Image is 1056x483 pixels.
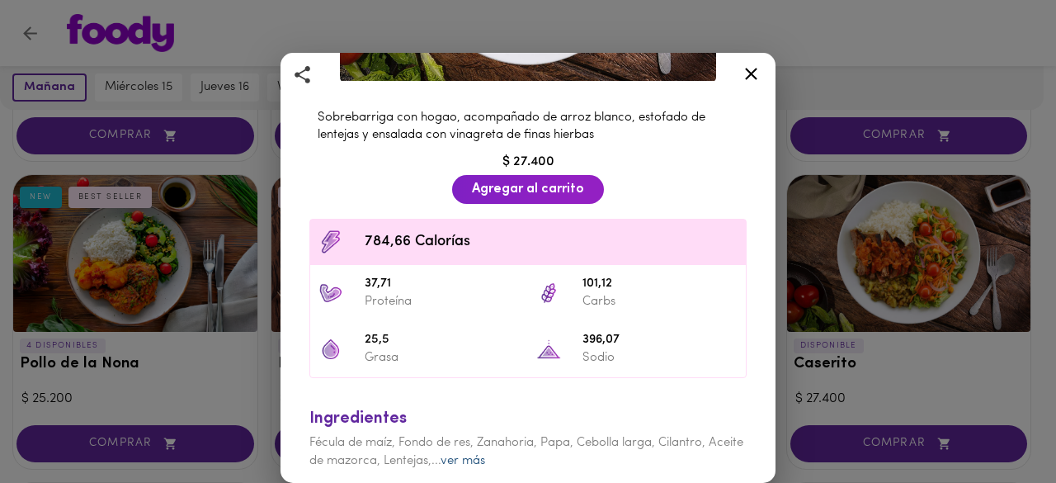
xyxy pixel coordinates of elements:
[309,407,747,431] div: Ingredientes
[441,455,485,467] a: ver más
[472,182,584,197] span: Agregar al carrito
[301,153,755,172] div: $ 27.400
[960,387,1039,466] iframe: Messagebird Livechat Widget
[582,293,738,310] p: Carbs
[365,293,520,310] p: Proteína
[318,337,343,362] img: 25,5 Grasa
[318,230,343,254] img: Contenido calórico
[365,275,520,294] span: 37,71
[309,437,743,466] span: Fécula de maíz, Fondo de res, Zanahoria, Papa, Cebolla larga, Cilantro, Aceite de mazorca, Lentej...
[365,349,520,367] p: Grasa
[536,281,561,305] img: 101,12 Carbs
[582,331,738,350] span: 396,07
[536,337,561,362] img: 396,07 Sodio
[365,231,738,253] span: 784,66 Calorías
[582,349,738,367] p: Sodio
[318,111,705,141] span: Sobrebarriga con hogao, acompañado de arroz blanco, estofado de lentejas y ensalada con vinagreta...
[365,331,520,350] span: 25,5
[582,275,738,294] span: 101,12
[452,175,604,204] button: Agregar al carrito
[318,281,343,305] img: 37,71 Proteína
